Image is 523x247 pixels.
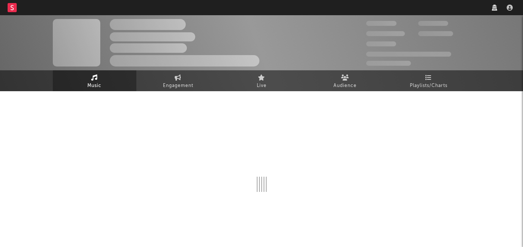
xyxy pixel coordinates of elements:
a: Audience [303,70,387,91]
span: 100,000 [366,41,396,46]
span: 50,000,000 [366,31,405,36]
span: 100,000 [418,21,448,26]
span: Jump Score: 85.0 [366,61,411,66]
span: 300,000 [366,21,397,26]
a: Engagement [136,70,220,91]
span: Playlists/Charts [410,81,447,90]
span: Engagement [163,81,193,90]
a: Live [220,70,303,91]
span: 1,000,000 [418,31,453,36]
span: Live [257,81,267,90]
a: Playlists/Charts [387,70,471,91]
a: Music [53,70,136,91]
span: Audience [333,81,357,90]
span: Music [87,81,101,90]
span: 50,000,000 Monthly Listeners [366,52,451,57]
